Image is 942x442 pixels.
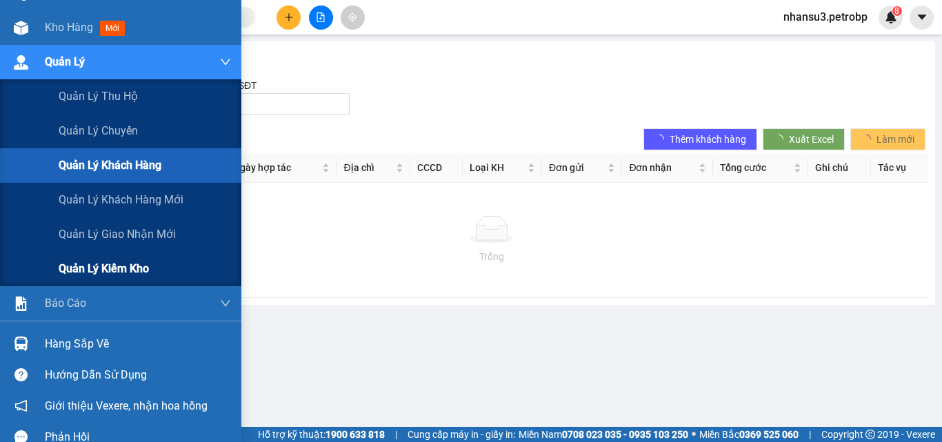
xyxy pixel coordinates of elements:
[14,336,28,351] img: warehouse-icon
[910,6,934,30] button: caret-down
[45,53,85,70] span: Quản Lý
[395,427,397,442] span: |
[692,432,696,437] span: ⚪️
[629,160,695,175] span: Đơn nhận
[916,11,928,23] span: caret-down
[720,160,791,175] span: Tổng cước
[341,6,365,30] button: aim
[670,132,746,147] span: Thêm khách hàng
[14,399,28,412] span: notification
[894,6,899,16] span: 8
[45,294,86,312] span: Báo cáo
[654,134,670,144] span: loading
[66,249,917,264] div: Trống
[865,430,875,439] span: copyright
[59,225,176,243] span: Quản lý giao nhận mới
[470,160,525,175] span: Loại KH
[809,427,811,442] span: |
[59,122,138,139] span: Quản lý chuyến
[45,397,208,414] span: Giới thiệu Vexere, nhận hoa hồng
[519,427,688,442] span: Miền Nam
[59,157,161,174] span: Quản lý khách hàng
[892,6,902,16] sup: 8
[233,160,320,175] span: Ngày hợp tác
[220,57,231,68] span: down
[59,260,149,277] span: Quản lý kiểm kho
[59,88,138,105] span: Quản lý thu hộ
[277,6,301,30] button: plus
[14,368,28,381] span: question-circle
[220,298,231,309] span: down
[562,429,688,440] strong: 0708 023 035 - 0935 103 250
[284,12,294,22] span: plus
[643,128,757,150] button: Thêm khách hàng
[876,132,914,147] span: Làm mới
[861,134,876,144] span: loading
[325,429,385,440] strong: 1900 633 818
[549,160,605,175] span: Đơn gửi
[808,153,872,183] th: Ghi chú
[885,11,897,23] img: icon-new-feature
[14,55,28,70] img: warehouse-icon
[59,191,183,208] span: Quản lý khách hàng mới
[204,78,350,93] div: Tên KH/SĐT
[348,12,357,22] span: aim
[258,427,385,442] span: Hỗ trợ kỹ thuật:
[45,365,231,385] div: Hướng dẫn sử dụng
[410,153,463,183] th: CCCD
[699,427,799,442] span: Miền Bắc
[871,153,928,183] th: Tác vụ
[772,8,879,26] span: nhansu3.petrobp
[100,21,125,36] span: mới
[408,427,515,442] span: Cung cấp máy in - giấy in:
[316,12,325,22] span: file-add
[739,429,799,440] strong: 0369 525 060
[14,21,28,35] img: warehouse-icon
[850,128,925,150] button: Làm mới
[14,297,28,311] img: solution-icon
[45,21,93,34] span: Kho hàng
[763,128,845,150] button: Xuất Excel
[309,6,333,30] button: file-add
[45,334,231,354] div: Hàng sắp về
[343,160,393,175] span: Địa chỉ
